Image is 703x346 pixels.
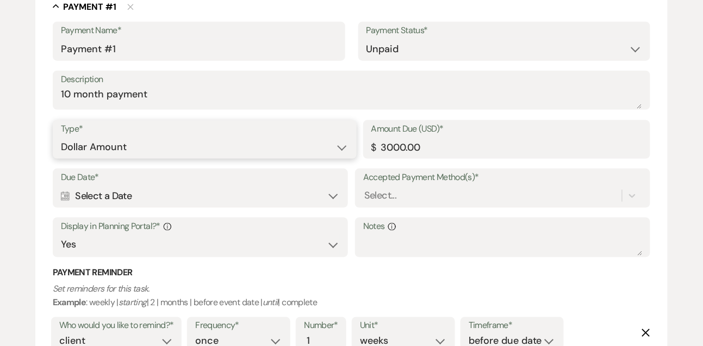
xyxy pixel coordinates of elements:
i: Set reminders for this task. [53,283,150,295]
label: Payment Name* [61,23,337,39]
label: Notes [363,219,642,234]
textarea: 10 month payment [61,87,643,109]
label: Description [61,72,643,88]
label: Frequency* [195,318,282,334]
label: Display in Planning Portal?* [61,219,340,234]
b: Example [53,297,86,308]
button: Payment #1 [53,1,116,12]
p: : weekly | | 2 | months | before event date | | complete [53,282,651,310]
label: Amount Due (USD)* [371,121,643,137]
label: Type* [61,121,349,137]
h3: Payment Reminder [53,267,651,279]
div: Select... [364,189,396,203]
div: Select a Date [61,186,340,207]
label: Timeframe* [469,318,556,334]
label: Due Date* [61,170,340,186]
label: Number* [304,318,338,334]
div: $ [371,140,376,155]
label: Unit* [360,318,447,334]
i: until [263,297,278,308]
i: starting [119,297,147,308]
label: Payment Status* [366,23,643,39]
h5: Payment # 1 [63,1,116,13]
label: Accepted Payment Method(s)* [363,170,642,186]
label: Who would you like to remind?* [59,318,174,334]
